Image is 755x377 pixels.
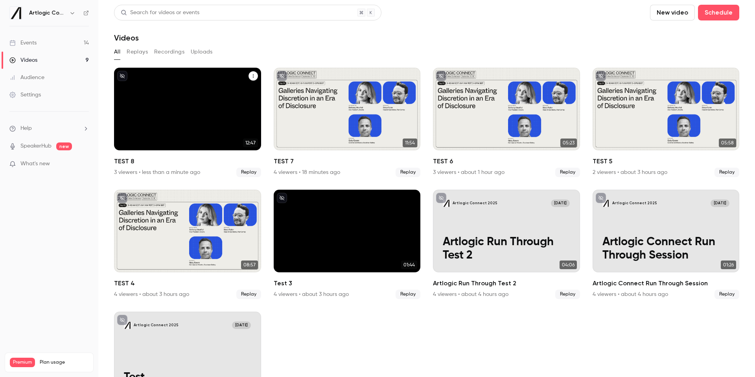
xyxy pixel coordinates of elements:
[114,157,261,166] h2: TEST 8
[593,68,740,177] li: TEST 5
[433,190,580,299] li: Artlogic Run Through Test 2
[241,261,258,269] span: 08:57
[433,190,580,299] a: Artlogic Run Through Test 2Artlogic Connect 2025[DATE]Artlogic Run Through Test 204:06Artlogic Ru...
[191,46,213,58] button: Uploads
[236,168,261,177] span: Replay
[593,157,740,166] h2: TEST 5
[433,157,580,166] h2: TEST 6
[236,290,261,299] span: Replay
[274,68,421,177] li: TEST 7
[117,315,127,325] button: unpublished
[127,46,148,58] button: Replays
[593,168,667,176] div: 2 viewers • about 3 hours ago
[9,91,41,99] div: Settings
[698,5,739,20] button: Schedule
[593,290,668,298] div: 4 viewers • about 4 hours ago
[593,190,740,299] li: Artlogic Connect Run Through Session
[29,9,66,17] h6: Artlogic Connect 2025
[277,71,287,81] button: unpublished
[114,190,261,299] a: 08:57TEST 44 viewers • about 3 hours agoReplay
[9,74,44,81] div: Audience
[593,190,740,299] a: Artlogic Connect Run Through SessionArtlogic Connect 2025[DATE]Artlogic Connect Run Through Sessi...
[117,193,127,203] button: unpublished
[719,139,736,147] span: 05:58
[560,261,577,269] span: 04:06
[721,261,736,269] span: 01:26
[555,290,580,299] span: Replay
[10,358,35,367] span: Premium
[274,290,349,298] div: 4 viewers • about 3 hours ago
[396,290,420,299] span: Replay
[274,279,421,288] h2: Test 3
[114,190,261,299] li: TEST 4
[274,68,421,177] a: 11:54TEST 74 viewers • 18 minutes agoReplay
[274,190,421,299] li: Test 3
[20,160,50,168] span: What's new
[154,46,184,58] button: Recordings
[117,71,127,81] button: unpublished
[274,168,340,176] div: 4 viewers • 18 minutes ago
[114,68,261,177] a: 12:47TEST 83 viewers • less than a minute agoReplay
[56,142,72,150] span: new
[274,157,421,166] h2: TEST 7
[114,5,739,372] section: Videos
[650,5,695,20] button: New video
[602,236,729,262] p: Artlogic Connect Run Through Session
[114,168,200,176] div: 3 viewers • less than a minute ago
[79,161,89,168] iframe: Noticeable Trigger
[114,46,120,58] button: All
[593,68,740,177] a: 05:58TEST 52 viewers • about 3 hours agoReplay
[714,290,739,299] span: Replay
[401,261,417,269] span: 01:44
[9,56,37,64] div: Videos
[555,168,580,177] span: Replay
[443,236,570,262] p: Artlogic Run Through Test 2
[274,190,421,299] a: 01:44Test 34 viewers • about 3 hours agoReplay
[124,322,131,329] img: Test
[433,68,580,177] a: 05:23TEST 63 viewers • about 1 hour agoReplay
[396,168,420,177] span: Replay
[20,142,52,150] a: SpeakerHub
[433,68,580,177] li: TEST 6
[9,124,89,133] li: help-dropdown-opener
[232,322,251,329] span: [DATE]
[436,71,446,81] button: unpublished
[602,200,610,207] img: Artlogic Connect Run Through Session
[612,201,657,206] p: Artlogic Connect 2025
[453,201,497,206] p: Artlogic Connect 2025
[596,193,606,203] button: unpublished
[711,200,729,207] span: [DATE]
[433,168,505,176] div: 3 viewers • about 1 hour ago
[114,279,261,288] h2: TEST 4
[593,279,740,288] h2: Artlogic Connect Run Through Session
[443,200,450,207] img: Artlogic Run Through Test 2
[560,139,577,147] span: 05:23
[20,124,32,133] span: Help
[114,290,189,298] div: 4 viewers • about 3 hours ago
[714,168,739,177] span: Replay
[277,193,287,203] button: unpublished
[121,9,199,17] div: Search for videos or events
[433,290,508,298] div: 4 viewers • about 4 hours ago
[10,7,22,19] img: Artlogic Connect 2025
[40,359,88,366] span: Plan usage
[243,139,258,147] span: 12:47
[436,193,446,203] button: unpublished
[433,279,580,288] h2: Artlogic Run Through Test 2
[551,200,570,207] span: [DATE]
[114,68,261,177] li: TEST 8
[403,139,417,147] span: 11:54
[596,71,606,81] button: unpublished
[114,33,139,43] h1: Videos
[9,39,37,47] div: Events
[134,323,179,328] p: Artlogic Connect 2025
